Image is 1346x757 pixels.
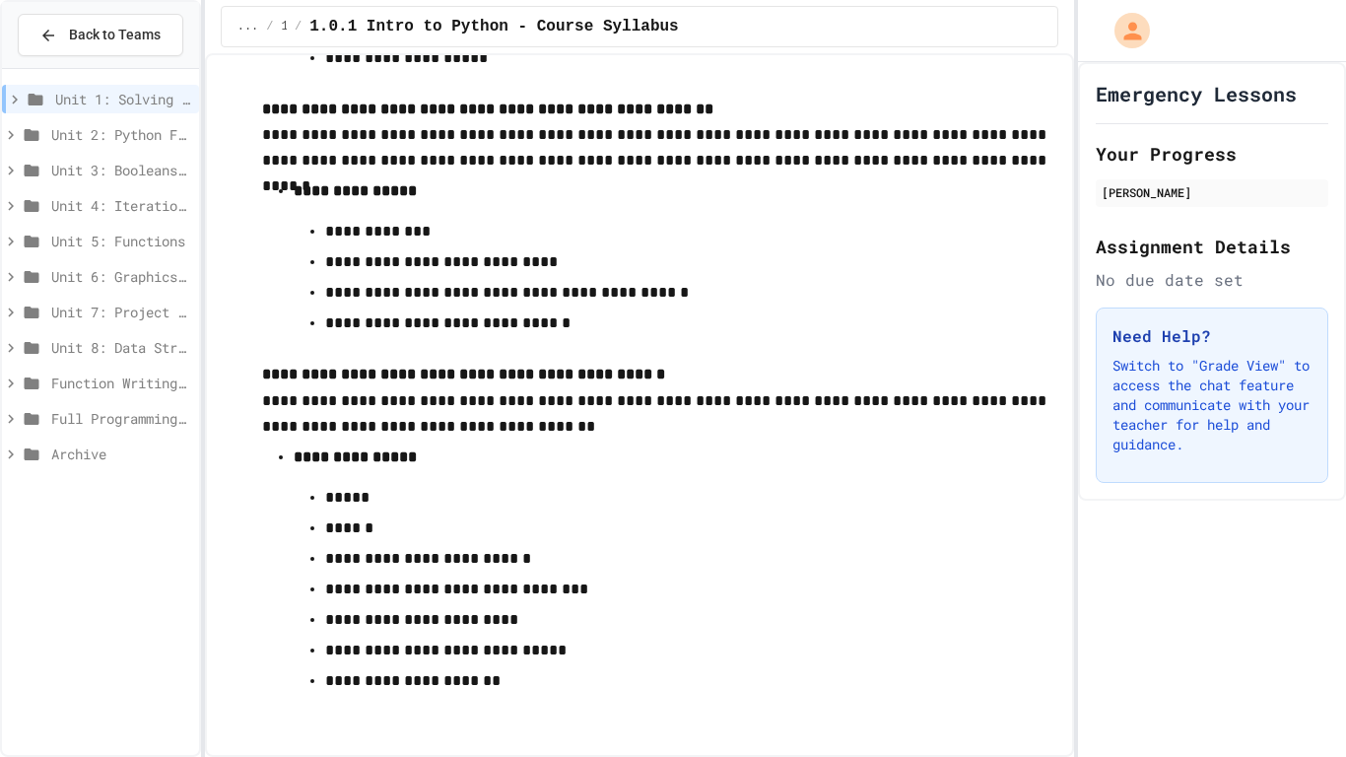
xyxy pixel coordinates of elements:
span: Unit 4: Iteration and Random Numbers [51,195,191,216]
span: Back to Teams [69,25,161,45]
span: / [295,19,302,34]
span: / [266,19,273,34]
span: 1.0.1 Intro to Python - Course Syllabus [309,15,678,38]
span: Unit 3: Booleans and Conditionals [51,160,191,180]
span: Unit 6: Graphics Programming [51,266,191,287]
span: Function Writing Projects [51,373,191,393]
h3: Need Help? [1112,324,1312,348]
span: Unit 1: Solving Problems in Computer Science [55,89,191,109]
span: Unit 8: Data Structures [51,337,191,358]
h2: Your Progress [1096,140,1328,168]
span: ... [237,19,259,34]
span: Unit 7: Project - Tell a Story [51,302,191,322]
span: 1.0 Syllabus [282,19,288,34]
span: Full Programming Projects [51,408,191,429]
div: [PERSON_NAME] [1102,183,1322,201]
h2: Assignment Details [1096,233,1328,260]
span: Unit 2: Python Fundamentals [51,124,191,145]
span: Archive [51,444,191,464]
div: No due date set [1096,268,1328,292]
span: Unit 5: Functions [51,231,191,251]
p: Switch to "Grade View" to access the chat feature and communicate with your teacher for help and ... [1112,356,1312,454]
button: Back to Teams [18,14,183,56]
h1: Emergency Lessons [1096,80,1297,107]
div: My Account [1094,8,1155,53]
